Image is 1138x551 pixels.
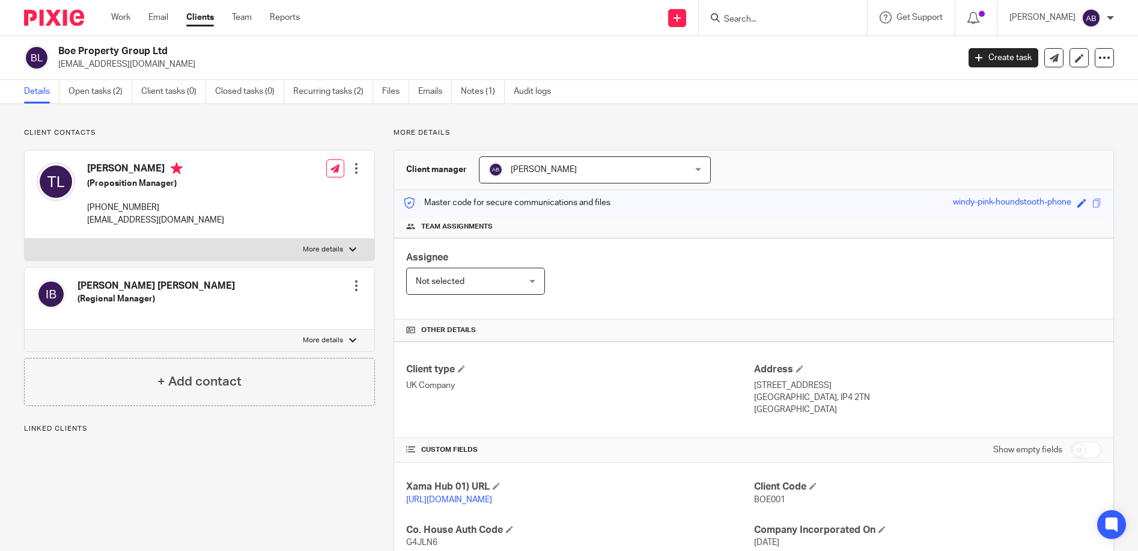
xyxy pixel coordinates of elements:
[896,13,943,22] span: Get Support
[406,445,753,455] h4: CUSTOM FIELDS
[24,45,49,70] img: svg%3E
[78,293,235,305] h5: (Regional Manager)
[24,10,84,26] img: Pixie
[406,496,492,504] a: [URL][DOMAIN_NAME]
[723,14,831,25] input: Search
[78,280,235,292] h4: [PERSON_NAME] [PERSON_NAME]
[421,325,476,335] span: Other details
[87,177,224,189] h5: (Proposition Manager)
[406,538,437,547] span: G4JLN6
[406,524,753,537] h4: Co. House Auth Code
[37,280,65,309] img: svg%3E
[969,48,1038,67] a: Create task
[406,380,753,392] p: UK Company
[754,404,1101,416] p: [GEOGRAPHIC_DATA]
[111,11,130,23] a: Work
[87,214,224,226] p: [EMAIL_ADDRESS][DOMAIN_NAME]
[24,80,59,103] a: Details
[293,80,373,103] a: Recurring tasks (2)
[754,496,785,504] span: BOE001
[1009,11,1076,23] p: [PERSON_NAME]
[511,165,577,174] span: [PERSON_NAME]
[406,481,753,493] h4: Xama Hub 01) URL
[403,197,610,209] p: Master code for secure communications and files
[303,336,343,345] p: More details
[416,277,464,286] span: Not selected
[461,80,505,103] a: Notes (1)
[171,162,183,174] i: Primary
[87,162,224,177] h4: [PERSON_NAME]
[754,524,1101,537] h4: Company Incorporated On
[1082,8,1101,28] img: svg%3E
[24,424,375,434] p: Linked clients
[993,444,1062,456] label: Show empty fields
[421,222,493,232] span: Team assignments
[87,202,224,214] p: [PHONE_NUMBER]
[382,80,409,103] a: Files
[754,538,779,547] span: [DATE]
[215,80,284,103] a: Closed tasks (0)
[406,253,448,262] span: Assignee
[394,128,1114,138] p: More details
[406,164,467,176] h3: Client manager
[514,80,560,103] a: Audit logs
[141,80,206,103] a: Client tasks (0)
[406,363,753,376] h4: Client type
[148,11,168,23] a: Email
[754,481,1101,493] h4: Client Code
[58,45,772,58] h2: Boe Property Group Ltd
[68,80,132,103] a: Open tasks (2)
[953,196,1071,210] div: windy-pink-houndstooth-phone
[24,128,375,138] p: Client contacts
[418,80,452,103] a: Emails
[157,372,242,391] h4: + Add contact
[58,58,951,70] p: [EMAIL_ADDRESS][DOMAIN_NAME]
[37,162,75,201] img: svg%3E
[232,11,252,23] a: Team
[270,11,300,23] a: Reports
[488,162,503,177] img: svg%3E
[303,245,343,254] p: More details
[186,11,214,23] a: Clients
[754,392,1101,404] p: [GEOGRAPHIC_DATA], IP4 2TN
[754,380,1101,392] p: [STREET_ADDRESS]
[754,363,1101,376] h4: Address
